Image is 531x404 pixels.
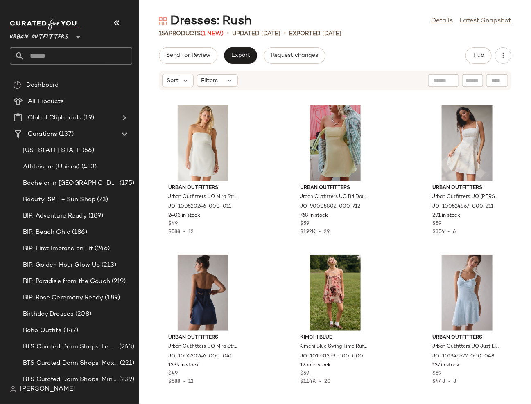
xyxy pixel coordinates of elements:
[445,229,453,235] span: •
[301,212,328,220] span: 768 in stock
[62,326,79,335] span: (147)
[167,203,231,211] span: UO-100520246-000-011
[201,76,218,85] span: Filters
[10,386,16,393] img: svg%3e
[432,370,441,377] span: $59
[432,343,501,350] span: Urban Outfitters UO Just Like Magic Ruffled Milkmaid Mini Dress in Light Blue, Women's at Urban O...
[166,52,210,59] span: Send for Review
[453,379,456,384] span: 8
[23,293,103,303] span: BIP: Rose Ceremony Ready
[23,310,74,319] span: Birthday Dresses
[13,81,21,89] img: svg%3e
[324,229,330,235] span: 29
[159,29,224,38] div: Products
[432,203,493,211] span: UO-100524867-000-211
[294,105,377,181] img: 90005802_712_b
[23,375,117,384] span: BTS Curated Dorm Shops: Minimalist
[445,379,453,384] span: •
[168,212,200,220] span: 2403 in stock
[81,146,94,155] span: (56)
[300,353,364,360] span: UO-101531259-000-000
[432,212,460,220] span: 291 in stock
[432,334,502,341] span: Urban Outfitters
[103,293,120,303] span: (189)
[167,193,237,201] span: Urban Outfitters UO Mira Strapless Tie-Back Bow Satin Slip Mini Dress in Ivory, Women's at Urban ...
[162,105,244,181] img: 100520246_011_b
[10,19,79,30] img: cfy_white_logo.C9jOOHJF.svg
[426,105,508,181] img: 100524867_211_b
[432,229,445,235] span: $354
[294,255,377,331] img: 101531259_000_b
[289,29,341,38] p: Exported [DATE]
[93,244,110,254] span: (246)
[20,384,76,394] span: [PERSON_NAME]
[23,359,118,368] span: BTS Curated Dorm Shops: Maximalist
[271,52,319,59] span: Request changes
[159,31,169,37] span: 154
[28,97,64,106] span: All Products
[117,375,134,384] span: (239)
[201,31,224,37] span: (1 New)
[301,229,316,235] span: $1.92K
[168,362,199,369] span: 1339 in stock
[168,220,178,228] span: $49
[316,229,324,235] span: •
[23,342,117,352] span: BTS Curated Dorm Shops: Feminine
[432,193,501,201] span: Urban Outfitters UO [PERSON_NAME] Fit-And-Flare Keyhole Open Back Mini Dress in Ivory Combo, Wome...
[117,342,134,352] span: (263)
[284,29,286,38] span: •
[23,162,80,172] span: Athleisure (Unisex)
[300,203,361,211] span: UO-90005802-000-712
[159,47,217,64] button: Send for Review
[118,179,134,188] span: (175)
[70,228,87,237] span: (186)
[167,343,237,350] span: Urban Outfitters UO Mira Strapless Tie-Back Bow Satin Slip Mini Dress in Navy, Women's at Urban O...
[316,379,325,384] span: •
[224,47,257,64] button: Export
[23,211,87,221] span: BIP: Adventure Ready
[23,146,81,155] span: [US_STATE] STATE
[227,29,229,38] span: •
[432,353,495,360] span: UO-101946622-000-048
[23,326,62,335] span: Boho Outfits
[167,353,232,360] span: UO-100520246-000-041
[26,81,59,90] span: Dashboard
[432,362,459,369] span: 137 in stock
[188,379,194,384] span: 12
[325,379,331,384] span: 20
[264,47,325,64] button: Request changes
[23,179,118,188] span: Bachelor in [GEOGRAPHIC_DATA]: LP
[23,195,95,204] span: Beauty: SPF + Sun Shop
[168,379,180,384] span: $588
[159,17,167,25] img: svg%3e
[81,113,94,123] span: (19)
[180,229,188,235] span: •
[465,47,492,64] button: Hub
[57,130,74,139] span: (137)
[232,29,280,38] p: updated [DATE]
[301,184,370,192] span: Urban Outfitters
[23,260,100,270] span: BIP: Golden Hour Glow Up
[431,16,453,26] a: Details
[300,193,369,201] span: Urban Outfitters UO Bri Double Bow Satin Mini Dress in Yellow, Women's at Urban Outfitters
[301,220,310,228] span: $59
[100,260,116,270] span: (213)
[432,220,441,228] span: $59
[432,379,445,384] span: $448
[23,228,70,237] span: BIP: Beach Chic
[168,334,238,341] span: Urban Outfitters
[80,162,97,172] span: (453)
[301,370,310,377] span: $59
[188,229,194,235] span: 12
[28,130,57,139] span: Curations
[168,184,238,192] span: Urban Outfitters
[28,113,81,123] span: Global Clipboards
[301,362,331,369] span: 1255 in stock
[180,379,188,384] span: •
[118,359,134,368] span: (221)
[167,76,179,85] span: Sort
[168,229,180,235] span: $588
[23,277,110,286] span: BIP: Paradise from the Couch
[159,13,252,29] div: Dresses: Rush
[10,28,68,43] span: Urban Outfitters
